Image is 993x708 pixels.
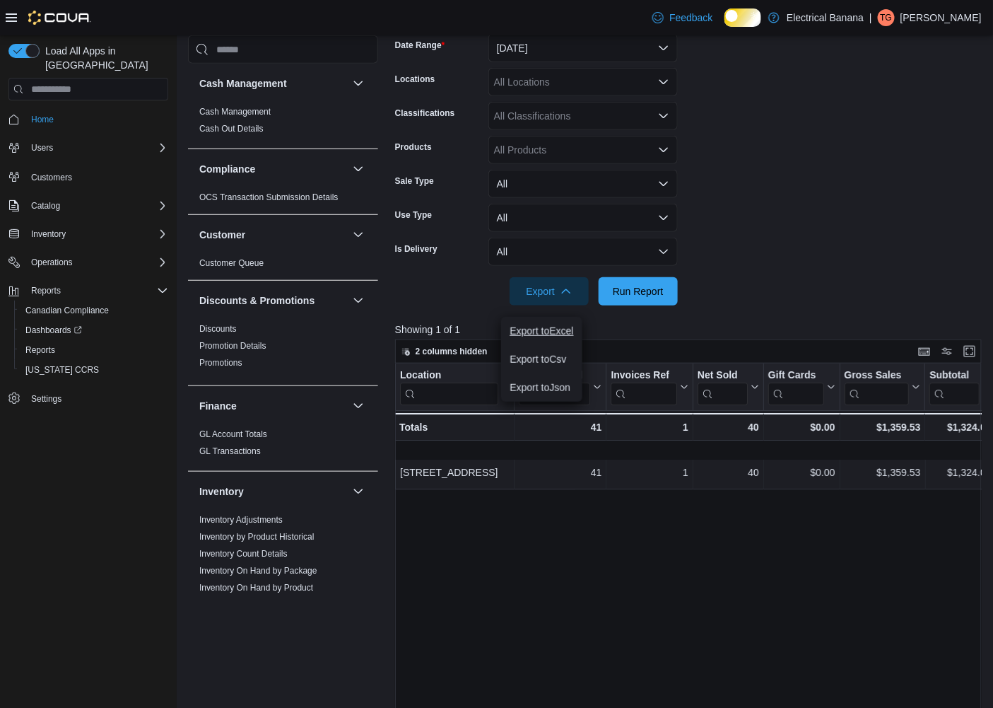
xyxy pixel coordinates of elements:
[20,302,168,319] span: Canadian Compliance
[724,8,762,27] input: Dark Mode
[199,429,267,439] a: GL Account Totals
[14,340,174,360] button: Reports
[939,343,956,360] button: Display options
[519,465,601,482] div: 41
[28,11,91,25] img: Cova
[510,325,573,337] span: Export to Excel
[199,162,255,176] h3: Compliance
[400,369,498,383] div: Location
[25,197,66,214] button: Catalog
[20,342,61,359] a: Reports
[3,281,174,301] button: Reports
[14,320,174,340] a: Dashboards
[199,228,347,242] button: Customer
[869,9,872,26] p: |
[929,369,980,405] div: Subtotal
[698,465,759,482] div: 40
[400,369,510,405] button: Location
[878,9,895,26] div: Ted Gzebb
[488,170,678,198] button: All
[613,284,664,298] span: Run Report
[199,429,267,440] span: GL Account Totals
[25,282,66,299] button: Reports
[199,324,237,334] a: Discounts
[25,197,168,214] span: Catalog
[488,34,678,62] button: [DATE]
[199,399,347,413] button: Finance
[844,369,920,405] button: Gross Sales
[199,582,313,593] span: Inventory On Hand by Product
[199,548,288,559] span: Inventory Count Details
[199,549,288,559] a: Inventory Count Details
[395,74,435,85] label: Locations
[20,322,88,339] a: Dashboards
[199,107,271,117] a: Cash Management
[844,369,909,383] div: Gross Sales
[25,169,78,186] a: Customers
[518,277,580,306] span: Export
[25,111,59,128] a: Home
[3,166,174,187] button: Customers
[199,76,347,91] button: Cash Management
[25,139,168,156] span: Users
[199,294,347,308] button: Discounts & Promotions
[416,346,488,357] span: 2 columns hidden
[31,114,54,125] span: Home
[199,484,244,499] h3: Inventory
[768,369,835,405] button: Gift Cards
[31,393,61,405] span: Settings
[199,340,266,352] span: Promotion Details
[199,258,264,268] a: Customer Queue
[25,344,55,356] span: Reports
[698,419,759,436] div: 40
[844,465,920,482] div: $1,359.53
[199,446,261,457] span: GL Transactions
[188,189,378,214] div: Compliance
[395,209,432,221] label: Use Type
[768,419,835,436] div: $0.00
[188,255,378,280] div: Customer
[25,390,168,407] span: Settings
[199,124,264,134] a: Cash Out Details
[199,583,313,593] a: Inventory On Hand by Product
[510,382,573,393] span: Export to Json
[395,243,437,255] label: Is Delivery
[3,138,174,158] button: Users
[929,465,991,482] div: $1,324.00
[31,142,53,153] span: Users
[25,168,168,185] span: Customers
[768,369,824,405] div: Gift Card Sales
[844,369,909,405] div: Gross Sales
[395,323,988,337] p: Showing 1 of 1
[768,369,824,383] div: Gift Cards
[519,369,590,383] div: Invoices Sold
[647,4,718,32] a: Feedback
[25,305,109,316] span: Canadian Compliance
[3,388,174,409] button: Settings
[20,342,168,359] span: Reports
[599,277,678,306] button: Run Report
[31,285,61,296] span: Reports
[199,532,315,542] a: Inventory by Product Historical
[14,301,174,320] button: Canadian Compliance
[199,76,287,91] h3: Cash Management
[25,282,168,299] span: Reports
[519,369,590,405] div: Invoices Sold
[501,317,582,345] button: Export toExcel
[400,465,510,482] div: [STREET_ADDRESS]
[199,515,283,525] a: Inventory Adjustments
[199,446,261,456] a: GL Transactions
[31,228,66,240] span: Inventory
[20,322,168,339] span: Dashboards
[199,514,283,526] span: Inventory Adjustments
[188,103,378,149] div: Cash Management
[25,226,168,243] span: Inventory
[510,354,573,365] span: Export to Csv
[25,325,82,336] span: Dashboards
[658,144,669,156] button: Open list of options
[961,343,978,360] button: Enter fullscreen
[495,343,558,360] button: Sort fields
[199,192,339,202] a: OCS Transaction Submission Details
[188,426,378,471] div: Finance
[20,302,114,319] a: Canadian Compliance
